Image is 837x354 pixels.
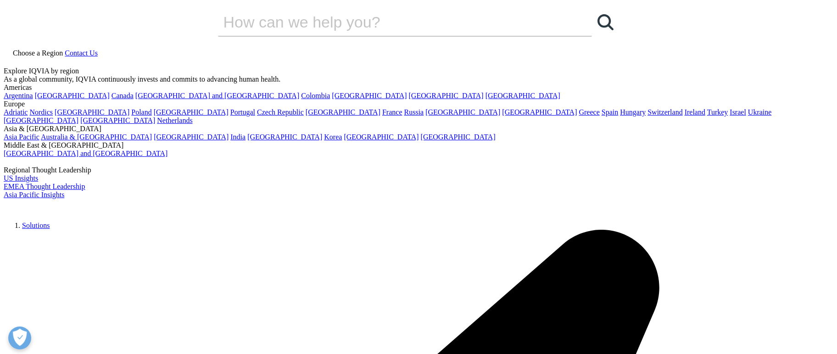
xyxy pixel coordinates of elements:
div: Middle East & [GEOGRAPHIC_DATA] [4,141,833,149]
svg: Search [597,14,614,30]
a: Turkey [707,108,728,116]
a: Netherlands [157,116,192,124]
a: Portugal [230,108,255,116]
a: EMEA Thought Leadership [4,183,85,190]
a: Nordics [29,108,53,116]
a: [GEOGRAPHIC_DATA] [4,116,78,124]
a: [GEOGRAPHIC_DATA] and [GEOGRAPHIC_DATA] [135,92,299,100]
a: Canada [112,92,134,100]
a: Czech Republic [257,108,304,116]
a: [GEOGRAPHIC_DATA] [344,133,418,141]
a: Argentina [4,92,33,100]
div: Asia & [GEOGRAPHIC_DATA] [4,125,833,133]
a: Switzerland [647,108,682,116]
a: [GEOGRAPHIC_DATA] [306,108,380,116]
a: [GEOGRAPHIC_DATA] [421,133,496,141]
input: Search [218,8,566,36]
a: Asia Pacific [4,133,39,141]
a: [GEOGRAPHIC_DATA] [154,133,229,141]
div: Regional Thought Leadership [4,166,833,174]
a: Colombia [301,92,330,100]
a: [GEOGRAPHIC_DATA] [247,133,322,141]
a: Korea [324,133,342,141]
a: Solutions [22,221,50,229]
a: Asia Pacific Insights [4,191,64,199]
a: Contact Us [65,49,98,57]
div: Europe [4,100,833,108]
a: [GEOGRAPHIC_DATA] [485,92,560,100]
a: India [230,133,246,141]
a: [GEOGRAPHIC_DATA] [502,108,577,116]
a: [GEOGRAPHIC_DATA] and [GEOGRAPHIC_DATA] [4,149,167,157]
div: As a global community, IQVIA continuously invests and commits to advancing human health. [4,75,833,83]
div: Explore IQVIA by region [4,67,833,75]
a: Adriatic [4,108,28,116]
div: Americas [4,83,833,92]
a: [GEOGRAPHIC_DATA] [409,92,484,100]
a: [GEOGRAPHIC_DATA] [154,108,229,116]
span: Choose a Region [13,49,63,57]
a: [GEOGRAPHIC_DATA] [425,108,500,116]
a: Spain [602,108,618,116]
a: [GEOGRAPHIC_DATA] [35,92,110,100]
a: [GEOGRAPHIC_DATA] [55,108,129,116]
a: Russia [404,108,424,116]
a: Ukraine [748,108,772,116]
button: Open Preferences [8,326,31,349]
a: Search [592,8,619,36]
a: [GEOGRAPHIC_DATA] [332,92,407,100]
a: [GEOGRAPHIC_DATA] [80,116,155,124]
a: US Insights [4,174,38,182]
a: France [382,108,402,116]
a: Hungary [620,108,646,116]
a: Poland [131,108,151,116]
a: Ireland [685,108,705,116]
a: Israel [730,108,746,116]
img: IQVIA Healthcare Information Technology and Pharma Clinical Research Company [4,199,77,212]
a: Australia & [GEOGRAPHIC_DATA] [41,133,152,141]
a: Greece [579,108,599,116]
